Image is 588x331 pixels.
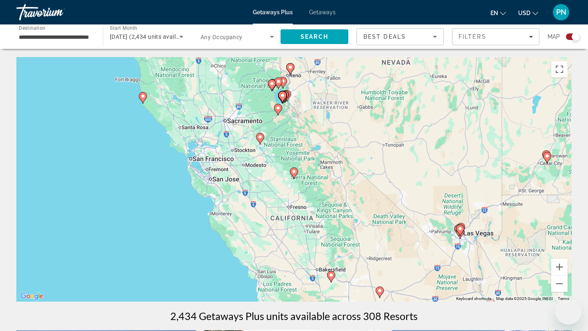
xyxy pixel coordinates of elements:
button: Search [281,29,348,44]
span: PN [556,8,566,16]
button: Zoom in [551,259,568,275]
h1: 2,434 Getaways Plus units available across 308 Resorts [170,310,418,322]
mat-select: Sort by [363,32,437,42]
span: Any Occupancy [200,34,243,40]
button: Filters [452,28,539,45]
span: Map data ©2025 Google, INEGI [496,296,553,301]
span: Search [301,33,328,40]
span: [DATE] (2,434 units available) [110,33,189,40]
a: Open this area in Google Maps (opens a new window) [18,291,45,302]
a: Terms (opens in new tab) [558,296,569,301]
span: Map [548,31,560,42]
a: Getaways [309,9,336,15]
span: Start Month [110,25,137,31]
button: Change currency [518,7,538,19]
button: Change language [490,7,506,19]
button: Toggle fullscreen view [551,61,568,77]
span: en [490,10,498,16]
button: Zoom out [551,276,568,292]
a: Getaways Plus [253,9,293,15]
span: USD [518,10,530,16]
button: User Menu [550,4,572,21]
span: Destination [19,25,45,31]
button: Keyboard shortcuts [456,296,491,302]
span: Filters [459,33,486,40]
iframe: Button to launch messaging window [555,298,581,324]
a: Travorium [16,2,98,23]
span: Best Deals [363,33,406,40]
input: Select destination [19,32,92,42]
img: Google [18,291,45,302]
